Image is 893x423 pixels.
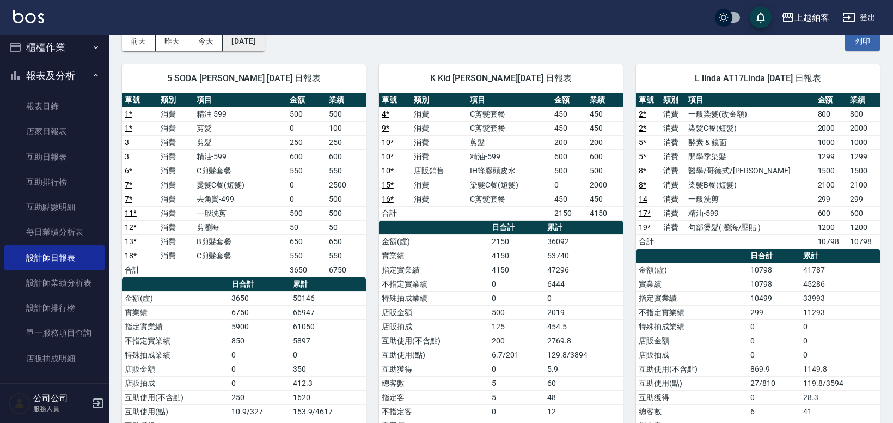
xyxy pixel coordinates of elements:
[636,263,748,277] td: 金額(虛)
[287,149,327,164] td: 600
[326,93,366,107] th: 業績
[800,348,880,362] td: 0
[545,221,623,235] th: 累計
[122,93,158,107] th: 單號
[4,295,105,321] a: 設計師排行榜
[379,376,489,390] td: 總客數
[545,249,623,263] td: 53740
[194,249,287,263] td: C剪髮套餐
[686,135,815,149] td: 酵素 & 鏡面
[122,348,229,362] td: 特殊抽成業績
[326,107,366,121] td: 500
[467,178,551,192] td: 染髮C餐(短髮)
[660,149,685,164] td: 消費
[4,144,105,170] a: 互助日報表
[379,93,623,221] table: a dense table
[392,73,610,84] span: K Kid [PERSON_NAME][DATE] 日報表
[326,192,366,206] td: 500
[748,334,800,348] td: 0
[552,121,588,135] td: 450
[122,390,229,404] td: 互助使用(不含點)
[122,334,229,348] td: 不指定實業績
[800,263,880,277] td: 41787
[847,107,880,121] td: 800
[156,31,189,51] button: 昨天
[194,178,287,192] td: 燙髮C餐(短髮)
[326,121,366,135] td: 100
[587,192,623,206] td: 450
[4,195,105,220] a: 互助點數明細
[489,263,545,277] td: 4150
[636,376,748,390] td: 互助使用(點)
[815,164,848,178] td: 1500
[815,220,848,234] td: 1200
[636,334,748,348] td: 店販金額
[135,73,353,84] span: 5 SODA [PERSON_NAME] [DATE] 日報表
[847,220,880,234] td: 1200
[4,220,105,245] a: 每日業績分析表
[649,73,867,84] span: L linda AT17Linda [DATE] 日報表
[489,277,545,291] td: 0
[794,11,829,25] div: 上越鉑客
[229,390,290,404] td: 250
[290,334,366,348] td: 5897
[636,291,748,305] td: 指定實業績
[467,149,551,164] td: 精油-599
[686,107,815,121] td: 一般染髮(改金額)
[229,277,290,292] th: 日合計
[158,192,194,206] td: 消費
[326,164,366,178] td: 550
[411,178,467,192] td: 消費
[287,93,327,107] th: 金額
[545,305,623,319] td: 2019
[815,135,848,149] td: 1000
[748,249,800,263] th: 日合計
[552,178,588,192] td: 0
[467,192,551,206] td: C剪髮套餐
[587,206,623,220] td: 4150
[290,362,366,376] td: 350
[545,319,623,334] td: 454.5
[287,220,327,234] td: 50
[800,277,880,291] td: 45286
[411,107,467,121] td: 消費
[489,319,545,334] td: 125
[4,62,105,90] button: 報表及分析
[800,404,880,419] td: 41
[545,362,623,376] td: 5.9
[587,178,623,192] td: 2000
[815,192,848,206] td: 299
[158,164,194,178] td: 消費
[815,121,848,135] td: 2000
[411,192,467,206] td: 消費
[815,178,848,192] td: 2100
[587,135,623,149] td: 200
[194,220,287,234] td: 剪瀏海
[229,291,290,305] td: 3650
[125,152,129,161] a: 3
[489,390,545,404] td: 5
[290,404,366,419] td: 153.9/4617
[815,149,848,164] td: 1299
[748,404,800,419] td: 6
[545,234,623,249] td: 36092
[158,178,194,192] td: 消費
[686,192,815,206] td: 一般洗剪
[686,164,815,178] td: 醫學/哥德式/[PERSON_NAME]
[229,305,290,319] td: 6750
[122,319,229,334] td: 指定實業績
[194,164,287,178] td: C剪髮套餐
[686,178,815,192] td: 染髮B餐(短髮)
[847,135,880,149] td: 1000
[748,277,800,291] td: 10798
[552,93,588,107] th: 金額
[194,192,287,206] td: 去角質-499
[587,149,623,164] td: 600
[379,291,489,305] td: 特殊抽成業績
[660,93,685,107] th: 類別
[489,376,545,390] td: 5
[411,164,467,178] td: 店販銷售
[489,249,545,263] td: 4150
[4,245,105,270] a: 設計師日報表
[379,93,411,107] th: 單號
